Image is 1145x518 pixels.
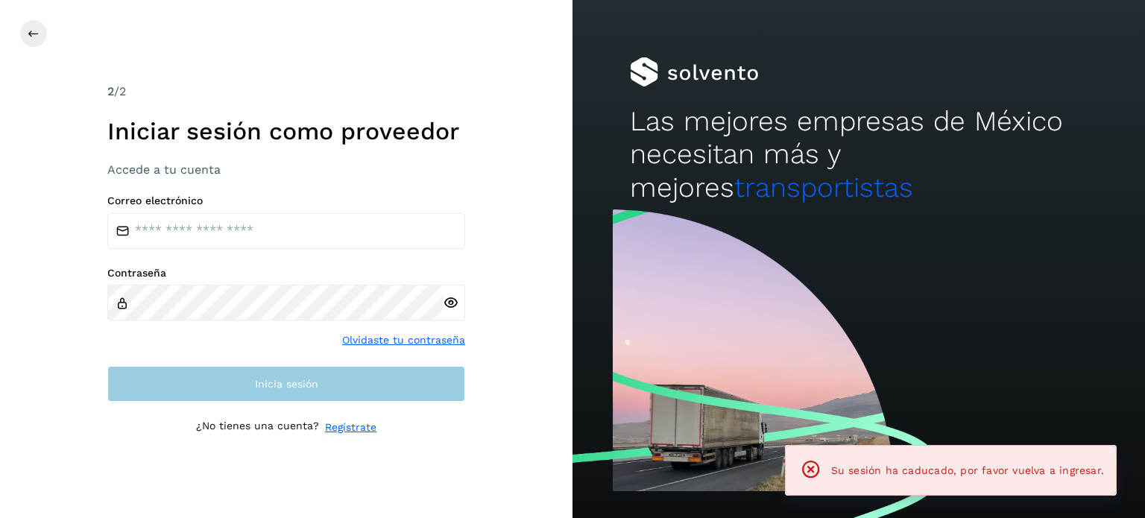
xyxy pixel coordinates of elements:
span: transportistas [734,171,913,203]
div: /2 [107,83,465,101]
label: Contraseña [107,267,465,279]
button: Inicia sesión [107,366,465,402]
label: Correo electrónico [107,195,465,207]
h1: Iniciar sesión como proveedor [107,117,465,145]
h2: Las mejores empresas de México necesitan más y mejores [630,105,1088,204]
span: 2 [107,84,114,98]
p: ¿No tienes una cuenta? [196,420,319,435]
h3: Accede a tu cuenta [107,162,465,177]
span: Su sesión ha caducado, por favor vuelva a ingresar. [831,464,1104,476]
a: Regístrate [325,420,376,435]
a: Olvidaste tu contraseña [342,332,465,348]
span: Inicia sesión [255,379,318,389]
